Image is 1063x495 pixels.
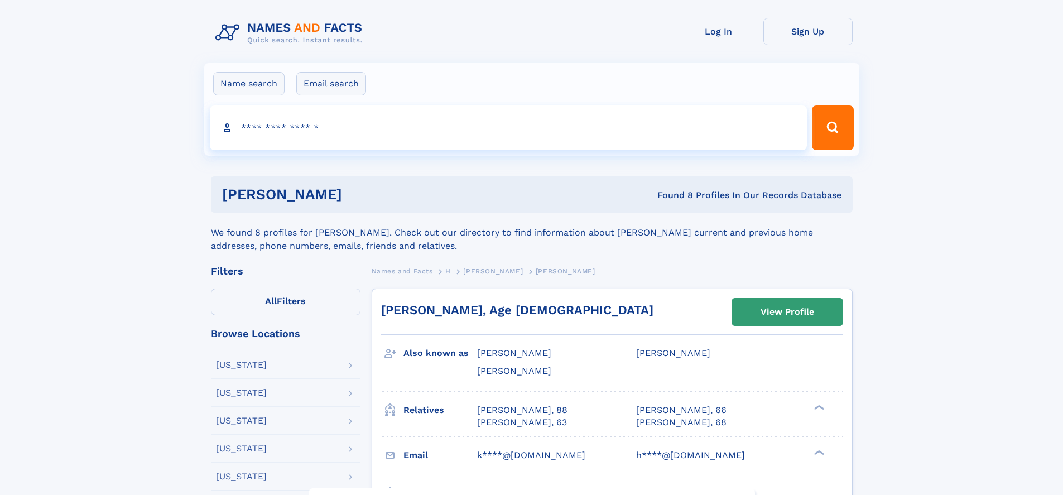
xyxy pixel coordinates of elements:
label: Filters [211,289,360,315]
span: H [445,267,451,275]
div: View Profile [761,299,814,325]
div: Browse Locations [211,329,360,339]
a: Sign Up [763,18,853,45]
span: [PERSON_NAME] [636,348,710,358]
h3: Relatives [403,401,477,420]
h3: Email [403,446,477,465]
input: search input [210,105,807,150]
a: Names and Facts [372,264,433,278]
a: View Profile [732,299,843,325]
a: [PERSON_NAME] [463,264,523,278]
span: All [265,296,277,306]
h1: [PERSON_NAME] [222,188,500,201]
a: [PERSON_NAME], Age [DEMOGRAPHIC_DATA] [381,303,653,317]
label: Name search [213,72,285,95]
span: [PERSON_NAME] [463,267,523,275]
span: [PERSON_NAME] [477,348,551,358]
a: [PERSON_NAME], 66 [636,404,727,416]
a: [PERSON_NAME], 68 [636,416,727,429]
div: [US_STATE] [216,416,267,425]
a: Log In [674,18,763,45]
div: [US_STATE] [216,472,267,481]
button: Search Button [812,105,853,150]
div: [US_STATE] [216,388,267,397]
span: [PERSON_NAME] [536,267,595,275]
div: ❯ [811,449,825,456]
img: Logo Names and Facts [211,18,372,48]
div: Filters [211,266,360,276]
div: ❯ [811,403,825,411]
div: [US_STATE] [216,361,267,369]
h3: Also known as [403,344,477,363]
div: [US_STATE] [216,444,267,453]
a: [PERSON_NAME], 88 [477,404,567,416]
label: Email search [296,72,366,95]
div: We found 8 profiles for [PERSON_NAME]. Check out our directory to find information about [PERSON_... [211,213,853,253]
a: [PERSON_NAME], 63 [477,416,567,429]
a: H [445,264,451,278]
span: [PERSON_NAME] [477,366,551,376]
div: Found 8 Profiles In Our Records Database [499,189,841,201]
